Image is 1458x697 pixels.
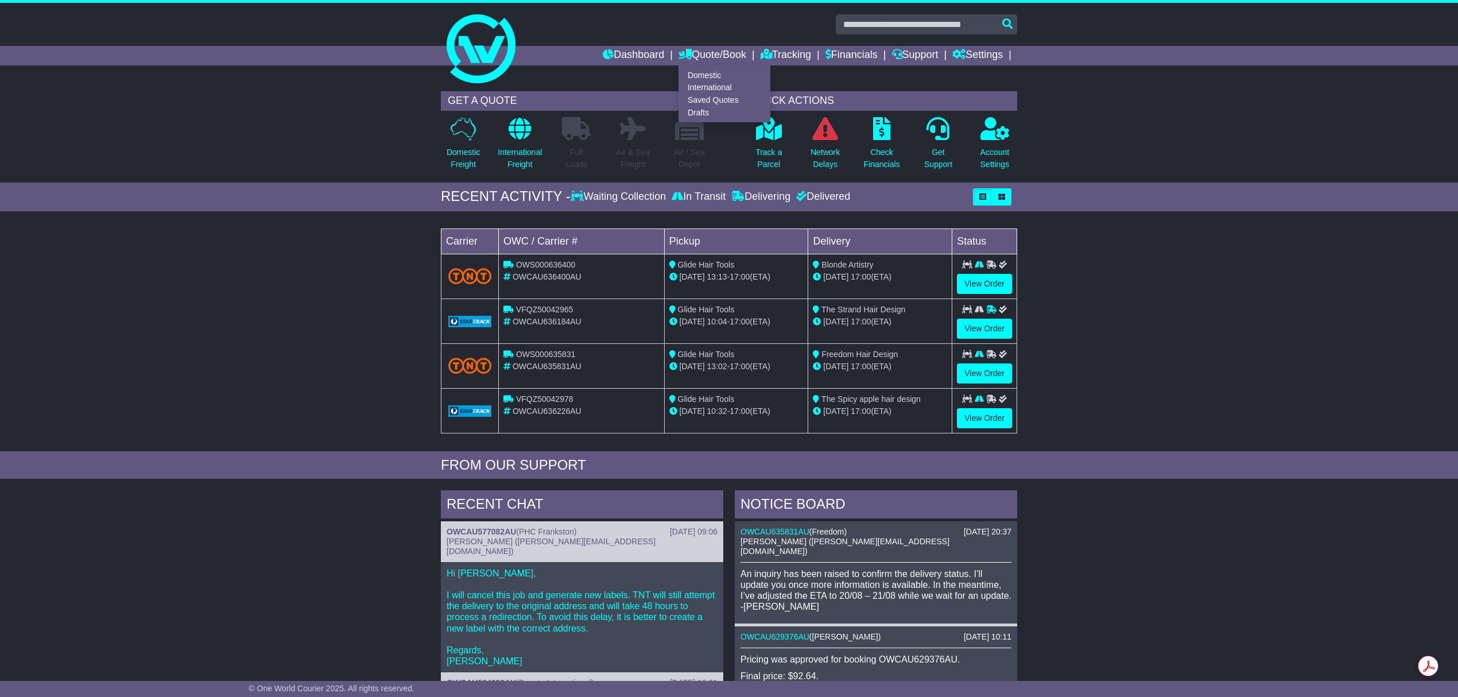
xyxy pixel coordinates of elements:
[680,362,705,371] span: [DATE]
[669,191,728,203] div: In Transit
[499,229,665,254] td: OWC / Carrier #
[447,527,516,536] a: OWCAU577082AU
[761,46,811,65] a: Tracking
[441,91,712,111] div: GET A QUOTE
[823,317,848,326] span: [DATE]
[851,362,871,371] span: 17:00
[664,229,808,254] td: Pickup
[679,94,770,107] a: Saved Quotes
[863,117,901,177] a: CheckFinancials
[812,632,878,641] span: [PERSON_NAME]
[740,527,809,536] a: OWCAU635831AU
[812,527,844,536] span: Freedom
[851,317,871,326] span: 17:00
[730,406,750,416] span: 17:00
[707,272,727,281] span: 13:13
[678,350,735,359] span: Glide Hair Tools
[957,274,1012,294] a: View Order
[670,678,718,688] div: [DATE] 12:01
[669,405,804,417] div: - (ETA)
[864,146,900,171] p: Check Financials
[670,527,718,537] div: [DATE] 09:06
[441,490,723,521] div: RECENT CHAT
[249,684,414,693] span: © One World Courier 2025. All rights reserved.
[813,271,947,283] div: (ETA)
[669,271,804,283] div: - (ETA)
[446,117,480,177] a: DomesticFreight
[823,362,848,371] span: [DATE]
[441,457,1017,474] div: FROM OUR SUPPORT
[851,406,871,416] span: 17:00
[513,362,581,371] span: OWCAU635831AU
[821,305,905,314] span: The Strand Hair Design
[678,46,746,65] a: Quote/Book
[448,316,491,327] img: GetCarrierServiceLogo
[735,490,1017,521] div: NOTICE BOARD
[447,678,718,688] div: ( )
[679,82,770,94] a: International
[957,363,1012,384] a: View Order
[825,46,878,65] a: Financials
[821,394,921,404] span: The Spicy apple hair design
[952,229,1017,254] td: Status
[730,362,750,371] span: 17:00
[821,260,873,269] span: Blonde Artistry
[755,117,782,177] a: Track aParcel
[813,405,947,417] div: (ETA)
[924,146,952,171] p: Get Support
[813,361,947,373] div: (ETA)
[447,678,516,687] a: OWCAU564692AU
[448,358,491,373] img: TNT_Domestic.png
[746,91,1017,111] div: QUICK ACTIONS
[821,350,898,359] span: Freedom Hair Design
[957,319,1012,339] a: View Order
[740,671,1011,681] p: Final price: $92.64.
[980,117,1010,177] a: AccountSettings
[957,408,1012,428] a: View Order
[740,537,949,556] span: [PERSON_NAME] ([PERSON_NAME][EMAIL_ADDRESS][DOMAIN_NAME])
[810,117,840,177] a: NetworkDelays
[740,632,809,641] a: OWCAU629376AU
[964,632,1011,642] div: [DATE] 10:11
[740,527,1011,537] div: ( )
[498,146,542,171] p: International Freight
[513,317,581,326] span: OWCAU636184AU
[448,268,491,284] img: TNT_Domestic.png
[519,678,591,687] span: Beaute International
[793,191,850,203] div: Delivered
[964,527,1011,537] div: [DATE] 20:37
[823,272,848,281] span: [DATE]
[980,146,1010,171] p: Account Settings
[892,46,939,65] a: Support
[441,229,499,254] td: Carrier
[680,317,705,326] span: [DATE]
[447,537,656,556] span: [PERSON_NAME] ([PERSON_NAME][EMAIL_ADDRESS][DOMAIN_NAME])
[851,272,871,281] span: 17:00
[707,362,727,371] span: 13:02
[678,305,735,314] span: Glide Hair Tools
[924,117,953,177] a: GetSupport
[441,188,571,205] div: RECENT ACTIVITY -
[448,405,491,417] img: GetCarrierServiceLogo
[571,191,669,203] div: Waiting Collection
[730,272,750,281] span: 17:00
[952,46,1003,65] a: Settings
[728,191,793,203] div: Delivering
[669,316,804,328] div: - (ETA)
[562,146,591,171] p: Full Loads
[513,272,581,281] span: OWCAU636400AU
[616,146,650,171] p: Air & Sea Freight
[674,146,705,171] p: Air / Sea Depot
[678,65,770,122] div: Quote/Book
[679,106,770,119] a: Drafts
[603,46,664,65] a: Dashboard
[516,394,573,404] span: VFQZ50042978
[680,272,705,281] span: [DATE]
[513,406,581,416] span: OWCAU636226AU
[516,260,576,269] span: OWS000636400
[813,316,947,328] div: (ETA)
[755,146,782,171] p: Track a Parcel
[447,568,718,667] p: Hi [PERSON_NAME], I will cancel this job and generate new labels. TNT will still attempt the deli...
[678,394,735,404] span: Glide Hair Tools
[707,317,727,326] span: 10:04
